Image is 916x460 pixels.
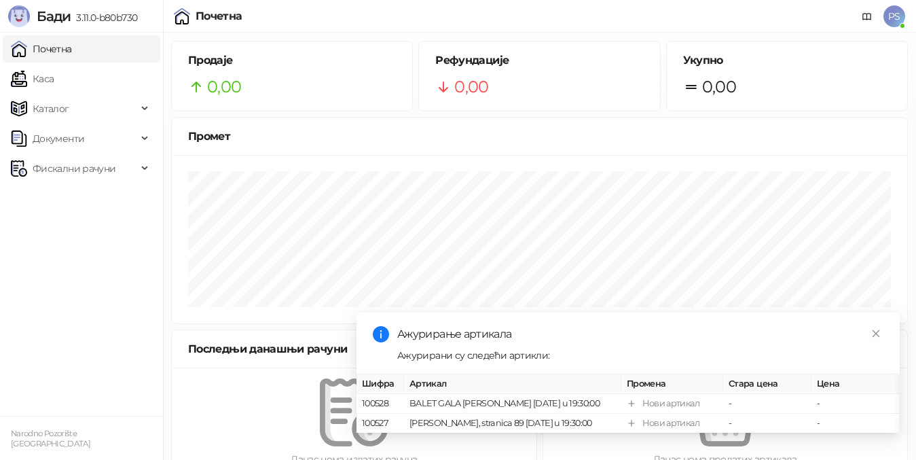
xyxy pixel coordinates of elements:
div: Нови артикал [642,417,699,430]
h5: Продаје [188,52,396,69]
th: Цена [811,374,900,394]
td: - [811,414,900,434]
h5: Рефундације [435,52,643,69]
th: Промена [621,374,723,394]
span: close [871,329,881,338]
a: Почетна [11,35,72,63]
div: Промет [188,128,891,145]
a: Каса [11,65,54,92]
td: BALET GALA [PERSON_NAME] [DATE] u 19:30:00 [404,394,621,414]
div: Последњи данашњи рачуни [188,340,397,357]
span: 0,00 [702,74,736,100]
th: Стара цена [723,374,811,394]
div: Ажурирање артикала [397,326,883,342]
td: - [811,394,900,414]
td: 100527 [356,414,404,434]
th: Шифра [356,374,404,394]
span: 3.11.0-b80b730 [71,12,137,24]
span: Документи [33,125,84,152]
span: info-circle [373,326,389,342]
div: Ажурирани су следећи артикли: [397,348,883,363]
td: - [723,414,811,434]
span: PS [883,5,905,27]
span: Каталог [33,95,69,122]
a: Документација [856,5,878,27]
span: 0,00 [454,74,488,100]
img: Logo [8,5,30,27]
span: Бади [37,8,71,24]
td: [PERSON_NAME], stranica 89 [DATE] u 19:30:00 [404,414,621,434]
span: 0,00 [207,74,241,100]
td: - [723,394,811,414]
span: Фискални рачуни [33,155,115,182]
a: Close [868,326,883,341]
div: Почетна [196,11,242,22]
div: Нови артикал [642,397,699,410]
th: Артикал [404,374,621,394]
small: Narodno Pozorište [GEOGRAPHIC_DATA] [11,429,90,448]
td: 100528 [356,394,404,414]
h5: Укупно [683,52,891,69]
